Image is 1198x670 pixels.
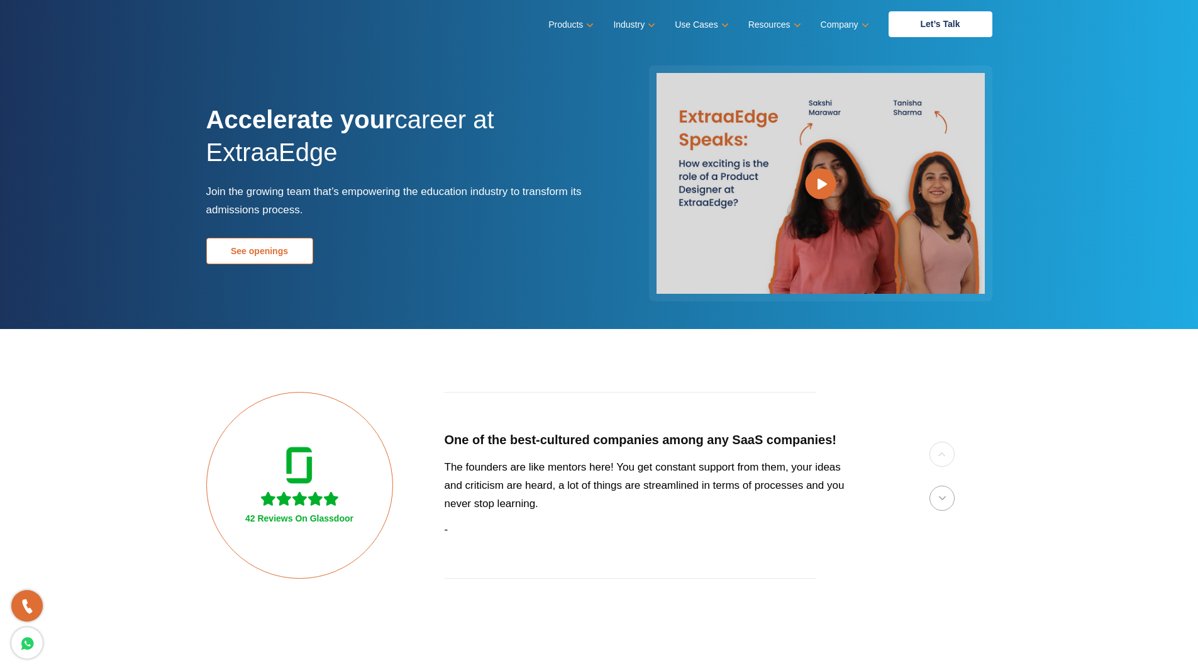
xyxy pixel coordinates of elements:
[613,16,653,34] a: Industry
[445,432,858,448] h5: One of the best-cultured companies among any SaaS companies!
[445,458,858,513] p: The founders are like mentors here! You get constant support from them, your ideas and criticism ...
[889,11,992,37] a: Let’s Talk
[675,16,726,34] a: Use Cases
[548,16,591,34] a: Products
[748,16,799,34] a: Resources
[821,16,867,34] a: Company
[206,238,313,264] a: See openings
[206,182,590,219] p: Join the growing team that’s empowering the education industry to transform its admissions process.
[445,520,858,539] p: -
[929,486,955,511] button: Next
[245,513,353,524] h3: 42 Reviews On Glassdoor
[206,103,590,182] h1: career at ExtraaEdge
[206,106,395,133] strong: Accelerate your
